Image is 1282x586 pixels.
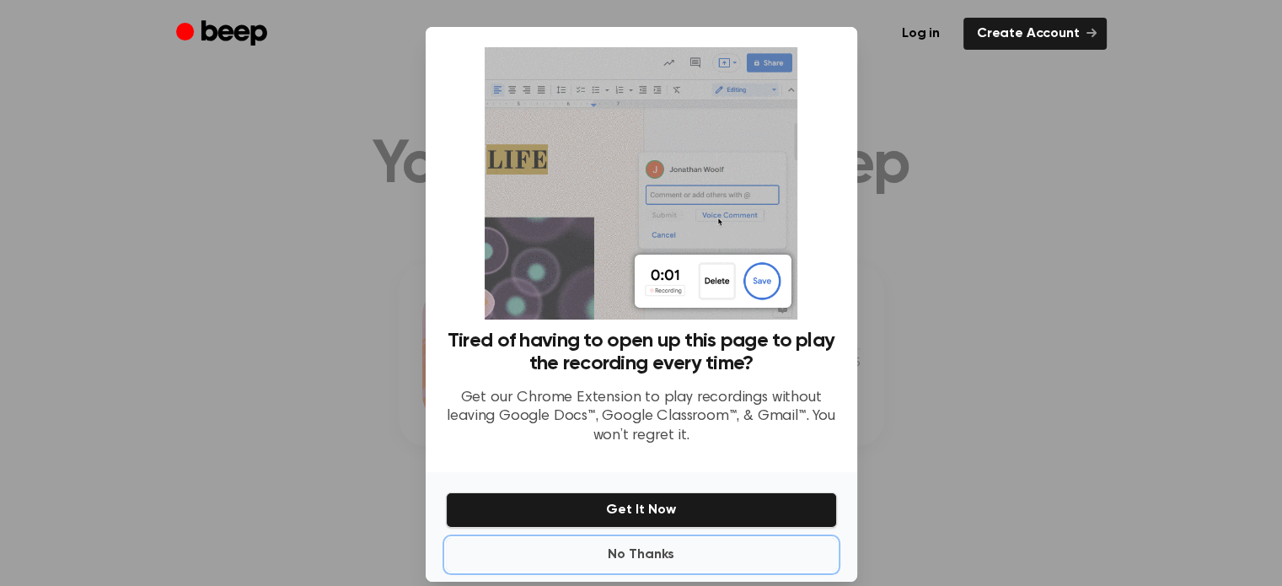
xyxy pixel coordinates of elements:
a: Log in [888,18,953,50]
p: Get our Chrome Extension to play recordings without leaving Google Docs™, Google Classroom™, & Gm... [446,389,837,446]
button: No Thanks [446,538,837,572]
button: Get It Now [446,492,837,528]
img: Beep extension in action [485,47,797,320]
a: Create Account [963,18,1107,50]
a: Beep [176,18,271,51]
h3: Tired of having to open up this page to play the recording every time? [446,330,837,375]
